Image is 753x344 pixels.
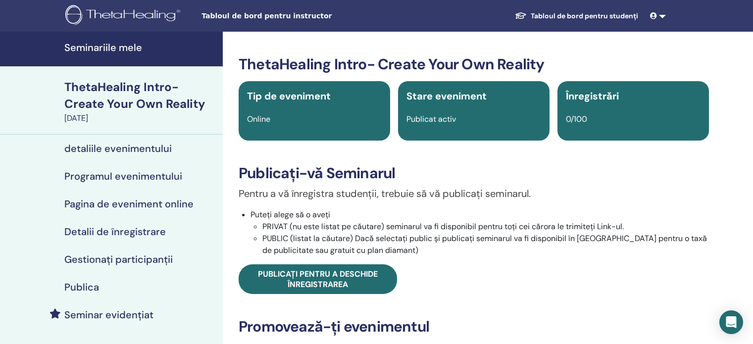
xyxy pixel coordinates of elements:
[64,253,173,265] h4: Gestionați participanții
[251,209,709,256] li: Puteți alege să o aveți
[64,143,172,154] h4: detaliile evenimentului
[64,226,166,238] h4: Detalii de înregistrare
[247,90,331,102] span: Tip de eveniment
[64,198,194,210] h4: Pagina de eveniment online
[258,269,378,290] span: Publicați pentru a deschide înregistrarea
[58,79,223,124] a: ThetaHealing Intro- Create Your Own Reality[DATE]
[64,42,217,53] h4: Seminariile mele
[239,264,397,294] a: Publicați pentru a deschide înregistrarea
[239,164,709,182] h3: Publicați-vă Seminarul
[239,55,709,73] h3: ThetaHealing Intro- Create Your Own Reality
[566,114,587,124] span: 0/100
[64,79,217,112] div: ThetaHealing Intro- Create Your Own Reality
[64,281,99,293] h4: Publica
[64,112,217,124] div: [DATE]
[515,11,527,20] img: graduation-cap-white.svg
[406,114,456,124] span: Publicat activ
[507,7,646,25] a: Tabloul de bord pentru studenți
[247,114,270,124] span: Online
[566,90,619,102] span: Înregistrări
[64,170,182,182] h4: Programul evenimentului
[65,5,184,27] img: logo.png
[262,233,709,256] li: PUBLIC (listat la căutare) Dacă selectați public și publicați seminarul va fi disponibil în [GEOG...
[406,90,487,102] span: Stare eveniment
[262,221,709,233] li: PRIVAT (nu este listat pe căutare) seminarul va fi disponibil pentru toți cei cărora le trimiteți...
[201,11,350,21] span: Tabloul de bord pentru instructor
[719,310,743,334] div: Open Intercom Messenger
[239,318,709,336] h3: Promovează-ți evenimentul
[64,309,153,321] h4: Seminar evidențiat
[239,186,709,201] p: Pentru a vă înregistra studenții, trebuie să vă publicați seminarul.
